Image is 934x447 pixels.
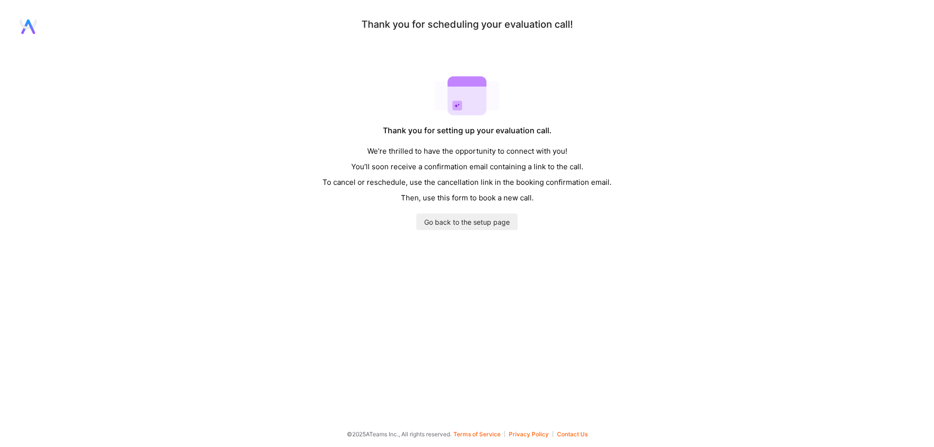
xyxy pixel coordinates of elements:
[347,429,451,439] span: © 2025 ATeams Inc., All rights reserved.
[509,431,553,437] button: Privacy Policy
[361,19,573,30] div: Thank you for scheduling your evaluation call!
[416,214,518,230] a: Go back to the setup page
[323,143,611,206] div: We’re thrilled to have the opportunity to connect with you! You’ll soon receive a confirmation em...
[557,431,588,437] button: Contact Us
[383,125,552,136] div: Thank you for setting up your evaluation call.
[453,431,505,437] button: Terms of Service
